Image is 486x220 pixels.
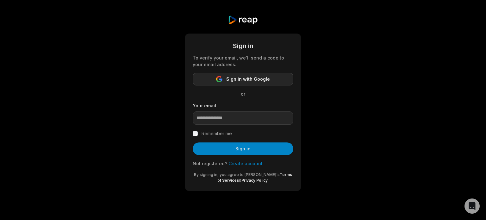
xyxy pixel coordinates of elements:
button: Sign in [193,142,293,155]
label: Your email [193,102,293,109]
button: Sign in with Google [193,73,293,85]
a: Privacy Policy [241,178,268,183]
div: Sign in [193,41,293,51]
label: Remember me [202,130,232,137]
a: Terms of Services [217,172,292,183]
div: Open Intercom Messenger [464,198,480,214]
span: Not registered? [193,161,227,166]
div: To verify your email, we'll send a code to your email address. [193,54,293,68]
span: By signing in, you agree to [PERSON_NAME]'s [194,172,280,177]
span: Sign in with Google [226,75,270,83]
span: & [239,178,241,183]
img: reap [228,15,258,25]
span: or [236,91,250,97]
a: Create account [228,161,263,166]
